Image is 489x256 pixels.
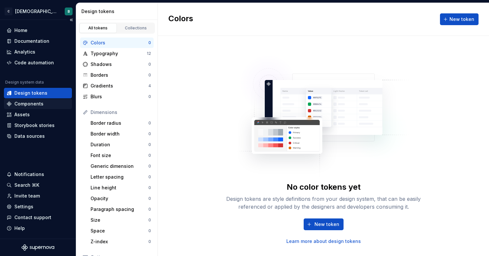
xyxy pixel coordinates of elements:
svg: Supernova Logo [22,244,54,251]
a: Opacity0 [88,193,154,204]
a: Colors0 [80,38,154,48]
a: Shadows0 [80,59,154,70]
div: Letter spacing [91,174,148,180]
div: Home [14,27,27,34]
div: B [68,9,70,14]
a: Blurs0 [80,91,154,102]
div: 0 [148,120,151,126]
div: Gradients [91,83,148,89]
h2: Colors [168,13,193,25]
a: Borders0 [80,70,154,80]
div: 0 [148,185,151,190]
div: Invite team [14,193,40,199]
div: Opacity [91,195,148,202]
div: Font size [91,152,148,159]
a: Data sources [4,131,72,141]
a: Font size0 [88,150,154,161]
a: Z-index0 [88,236,154,247]
button: Notifications [4,169,72,180]
div: 0 [148,174,151,180]
div: Settings [14,203,33,210]
div: 0 [148,131,151,136]
button: Contact support [4,212,72,223]
a: Invite team [4,191,72,201]
a: Gradients4 [80,81,154,91]
div: Notifications [14,171,44,178]
div: 4 [148,83,151,88]
div: Line height [91,184,148,191]
div: 0 [148,239,151,244]
div: Data sources [14,133,45,139]
div: Code automation [14,59,54,66]
a: Size0 [88,215,154,225]
a: Paragraph spacing0 [88,204,154,215]
a: Letter spacing0 [88,172,154,182]
div: 0 [148,153,151,158]
div: All tokens [82,25,114,31]
div: Collections [120,25,152,31]
div: C [5,8,12,15]
div: 0 [148,164,151,169]
div: 0 [148,62,151,67]
div: No color tokens yet [287,182,361,192]
div: Generic dimension [91,163,148,169]
span: New token [449,16,474,23]
a: Border width0 [88,129,154,139]
a: Documentation [4,36,72,46]
button: Help [4,223,72,233]
div: 0 [148,207,151,212]
div: Size [91,217,148,223]
div: Typography [91,50,147,57]
div: Components [14,101,43,107]
div: Border width [91,131,148,137]
div: 0 [148,40,151,45]
a: Learn more about design tokens [286,238,361,245]
div: 0 [148,196,151,201]
div: Documentation [14,38,49,44]
div: 0 [148,142,151,147]
button: C[DEMOGRAPHIC_DATA] DigitalB [1,4,75,18]
div: Assets [14,111,30,118]
a: Design tokens [4,88,72,98]
a: Analytics [4,47,72,57]
div: Duration [91,141,148,148]
div: Search ⌘K [14,182,39,188]
div: Design tokens are style definitions from your design system, that can be easily referenced or app... [219,195,428,211]
a: Border radius0 [88,118,154,128]
div: Storybook stories [14,122,55,129]
div: 0 [148,217,151,223]
a: Storybook stories [4,120,72,131]
a: Code automation [4,57,72,68]
div: [DEMOGRAPHIC_DATA] Digital [15,8,57,15]
div: Help [14,225,25,232]
a: Home [4,25,72,36]
div: Blurs [91,93,148,100]
div: Design tokens [81,8,155,15]
a: Space0 [88,226,154,236]
a: Typography12 [80,48,154,59]
a: Components [4,99,72,109]
div: Borders [91,72,148,78]
div: 12 [147,51,151,56]
div: Border radius [91,120,148,126]
div: Analytics [14,49,35,55]
span: New token [314,221,339,228]
a: Assets [4,109,72,120]
div: Space [91,228,148,234]
div: Colors [91,40,148,46]
a: Duration0 [88,139,154,150]
div: Design tokens [14,90,47,96]
div: Shadows [91,61,148,68]
div: 0 [148,94,151,99]
div: Dimensions [91,109,151,116]
div: Paragraph spacing [91,206,148,213]
div: Z-index [91,238,148,245]
div: 0 [148,72,151,78]
button: New token [440,13,479,25]
a: Generic dimension0 [88,161,154,171]
div: 0 [148,228,151,233]
a: Settings [4,201,72,212]
button: Search ⌘K [4,180,72,190]
div: Contact support [14,214,51,221]
button: Collapse sidebar [67,15,76,24]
